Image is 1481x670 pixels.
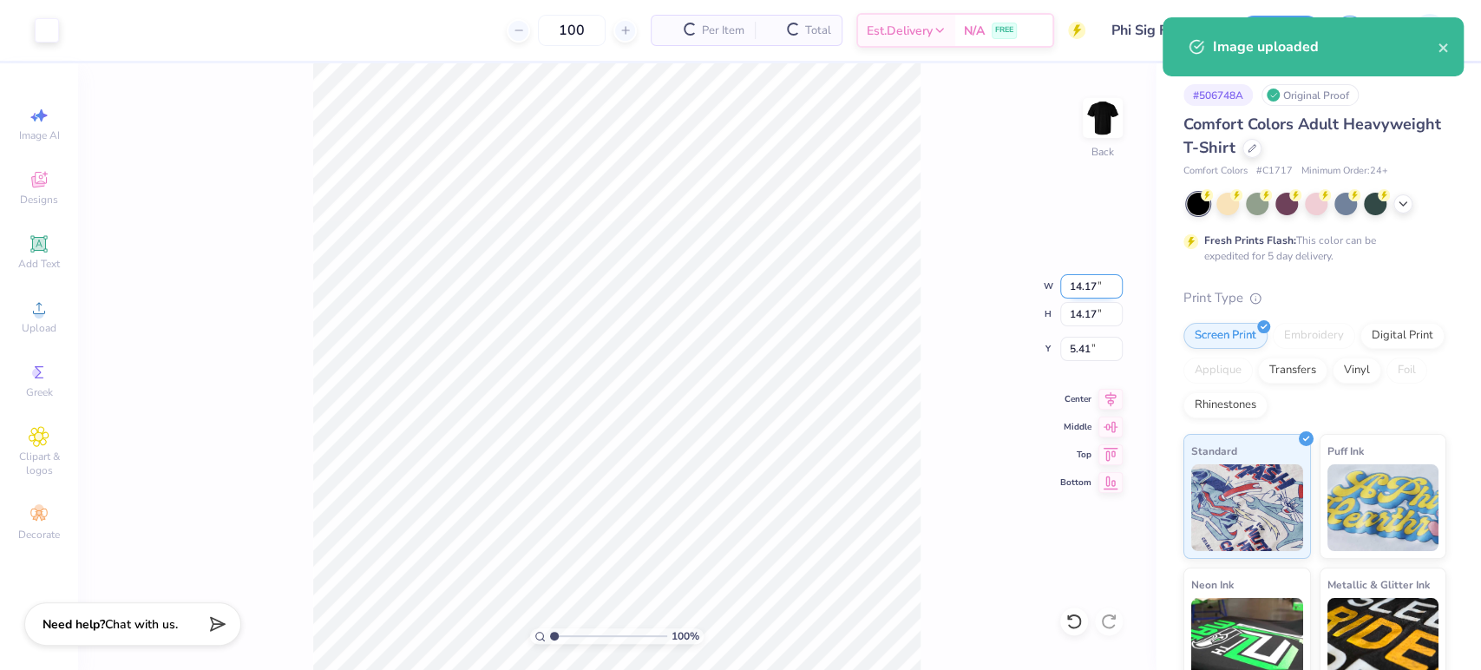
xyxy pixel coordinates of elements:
[964,22,985,40] span: N/A
[1085,101,1120,135] img: Back
[1060,449,1091,461] span: Top
[1261,84,1359,106] div: Original Proof
[1098,13,1226,48] input: Untitled Design
[1256,164,1293,179] span: # C1717
[1183,114,1441,158] span: Comfort Colors Adult Heavyweight T-Shirt
[19,128,60,142] span: Image AI
[1258,358,1327,384] div: Transfers
[1204,233,1418,264] div: This color can be expedited for 5 day delivery.
[672,628,699,644] span: 100 %
[1301,164,1388,179] span: Minimum Order: 24 +
[20,193,58,207] span: Designs
[1191,442,1237,460] span: Standard
[1060,393,1091,405] span: Center
[1438,36,1450,57] button: close
[1386,358,1427,384] div: Foil
[867,22,933,40] span: Est. Delivery
[1333,358,1381,384] div: Vinyl
[18,257,60,271] span: Add Text
[43,616,105,633] strong: Need help?
[22,321,56,335] span: Upload
[1183,84,1253,106] div: # 506748A
[1204,233,1296,247] strong: Fresh Prints Flash:
[1183,288,1446,308] div: Print Type
[1183,358,1253,384] div: Applique
[1273,323,1355,349] div: Embroidery
[1183,392,1268,418] div: Rhinestones
[1060,421,1091,433] span: Middle
[105,616,178,633] span: Chat with us.
[1327,442,1364,460] span: Puff Ink
[805,22,831,40] span: Total
[1213,36,1438,57] div: Image uploaded
[1327,575,1430,594] span: Metallic & Glitter Ink
[1060,476,1091,489] span: Bottom
[1191,464,1303,551] img: Standard
[9,450,69,477] span: Clipart & logos
[18,528,60,542] span: Decorate
[1183,164,1248,179] span: Comfort Colors
[995,24,1013,36] span: FREE
[1191,575,1234,594] span: Neon Ink
[1360,323,1445,349] div: Digital Print
[702,22,744,40] span: Per Item
[1091,144,1114,160] div: Back
[1327,464,1439,551] img: Puff Ink
[538,15,606,46] input: – –
[1183,323,1268,349] div: Screen Print
[26,385,53,399] span: Greek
